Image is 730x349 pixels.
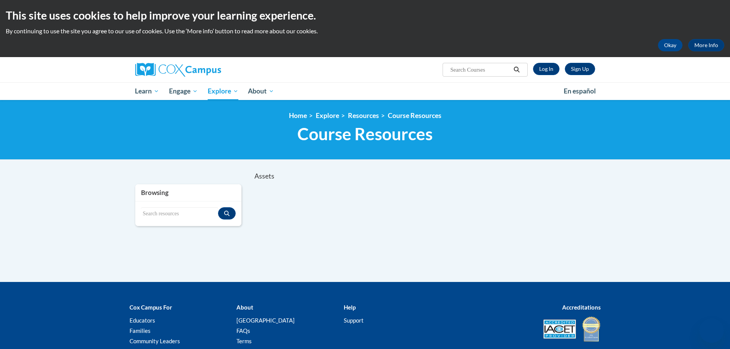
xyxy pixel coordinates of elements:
span: Engage [169,87,198,96]
input: Search resources [141,207,218,220]
h3: Browsing [141,188,236,197]
img: Cox Campus [135,63,221,77]
iframe: Button to launch messaging window [699,318,724,343]
a: Course Resources [388,111,441,120]
a: FAQs [236,327,250,334]
a: More Info [688,39,724,51]
p: By continuing to use the site you agree to our use of cookies. Use the ‘More info’ button to read... [6,27,724,35]
span: Course Resources [297,124,433,144]
h2: This site uses cookies to help improve your learning experience. [6,8,724,23]
b: Help [344,304,356,311]
a: Learn [130,82,164,100]
a: En español [559,83,601,99]
span: En español [564,87,596,95]
button: Search [511,65,522,74]
a: Explore [203,82,243,100]
span: About [248,87,274,96]
a: Families [130,327,151,334]
a: Resources [348,111,379,120]
b: Cox Campus For [130,304,172,311]
a: Engage [164,82,203,100]
a: Educators [130,317,155,324]
a: Log In [533,63,559,75]
img: IDA® Accredited [582,316,601,342]
a: Terms [236,338,252,344]
a: Home [289,111,307,120]
span: Explore [208,87,238,96]
input: Search Courses [449,65,511,74]
span: Assets [254,172,274,180]
a: Support [344,317,364,324]
a: Cox Campus [135,63,281,77]
div: Main menu [124,82,607,100]
button: Okay [658,39,682,51]
a: Explore [316,111,339,120]
b: About [236,304,253,311]
b: Accreditations [562,304,601,311]
button: Search resources [218,207,236,220]
a: [GEOGRAPHIC_DATA] [236,317,295,324]
img: Accredited IACET® Provider [543,320,576,339]
a: Register [565,63,595,75]
span: Learn [135,87,159,96]
a: About [243,82,279,100]
a: Community Leaders [130,338,180,344]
